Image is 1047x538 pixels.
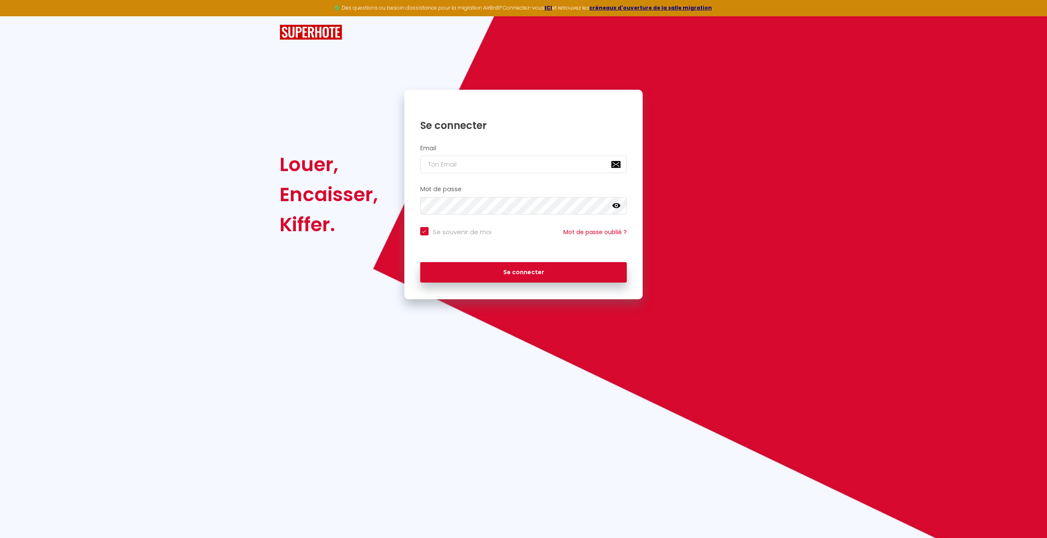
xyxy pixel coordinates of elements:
div: Kiffer. [280,210,378,240]
div: Louer, [280,149,378,179]
div: Encaisser, [280,179,378,210]
h2: Mot de passe [420,186,627,193]
img: SuperHote logo [280,25,342,40]
input: Ton Email [420,156,627,173]
button: Se connecter [420,262,627,283]
h2: Email [420,145,627,152]
h1: Se connecter [420,119,627,132]
a: ICI [545,4,552,11]
a: Mot de passe oublié ? [563,228,627,236]
a: créneaux d'ouverture de la salle migration [589,4,712,11]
